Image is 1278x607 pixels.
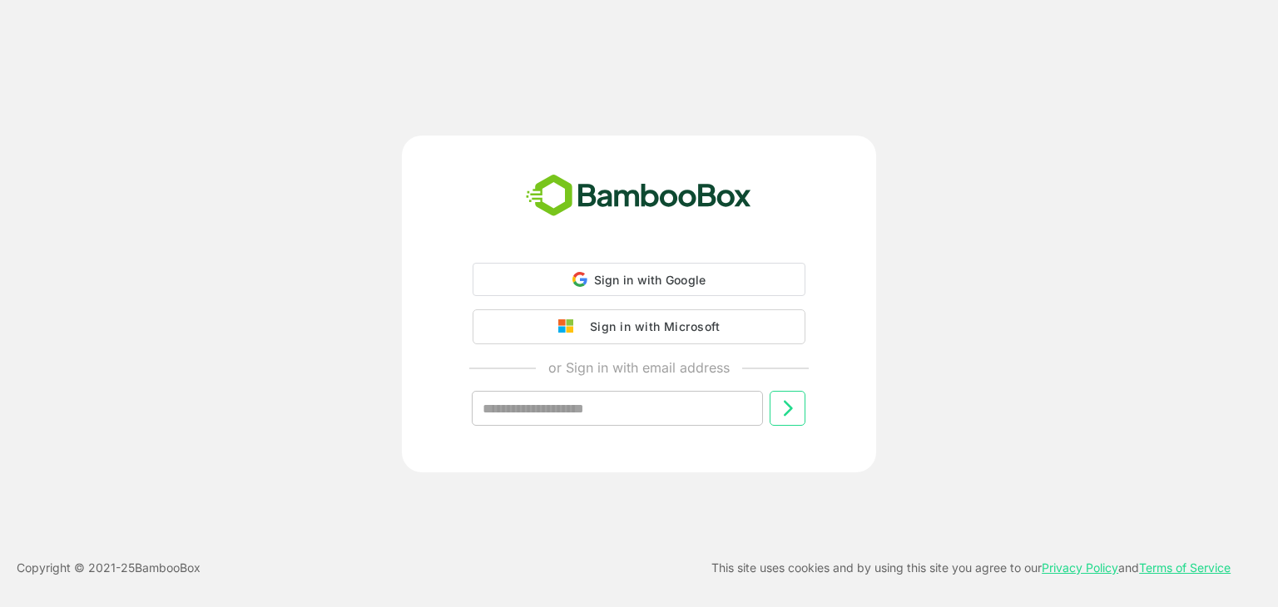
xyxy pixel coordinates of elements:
[1139,560,1231,575] a: Terms of Service
[473,263,805,296] div: Sign in with Google
[548,358,730,378] p: or Sign in with email address
[558,319,582,334] img: google
[17,558,201,578] p: Copyright © 2021- 25 BambooBox
[711,558,1231,578] p: This site uses cookies and by using this site you agree to our and
[582,316,720,338] div: Sign in with Microsoft
[473,309,805,344] button: Sign in with Microsoft
[1042,560,1118,575] a: Privacy Policy
[517,169,760,224] img: bamboobox
[594,273,706,287] span: Sign in with Google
